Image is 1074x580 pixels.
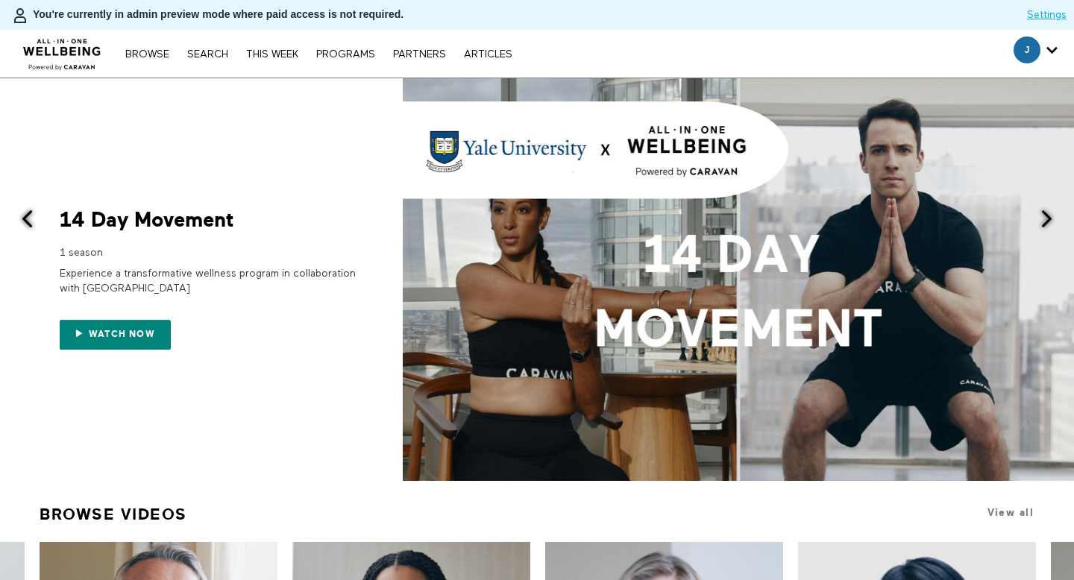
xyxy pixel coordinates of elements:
div: Secondary [1002,30,1069,78]
a: Browse [118,49,177,60]
a: THIS WEEK [239,49,306,60]
a: PARTNERS [386,49,453,60]
a: View all [987,507,1034,518]
a: ARTICLES [456,49,520,60]
img: CARAVAN [17,28,107,72]
a: Browse Videos [40,499,187,530]
a: Settings [1027,7,1067,22]
nav: Primary [118,46,519,61]
a: Search [180,49,236,60]
a: PROGRAMS [309,49,383,60]
img: person-bdfc0eaa9744423c596e6e1c01710c89950b1dff7c83b5d61d716cfd8139584f.svg [11,7,29,25]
